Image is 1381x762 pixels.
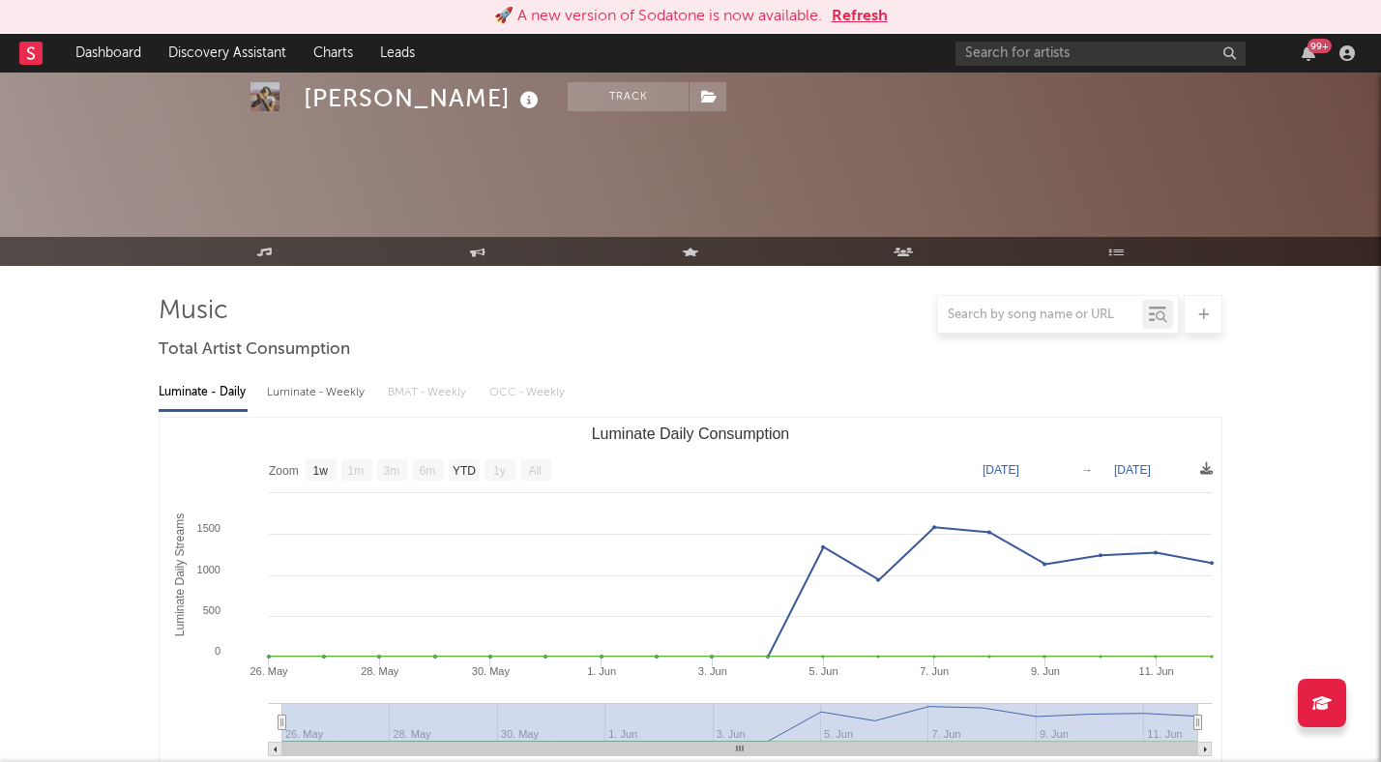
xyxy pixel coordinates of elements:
[1302,45,1315,61] button: 99+
[1081,463,1093,477] text: →
[304,82,544,114] div: [PERSON_NAME]
[203,604,220,616] text: 500
[1031,665,1060,677] text: 9. Jun
[493,464,506,478] text: 1y
[1139,665,1174,677] text: 11. Jun
[267,376,368,409] div: Luminate - Weekly
[197,564,220,575] text: 1000
[587,665,616,677] text: 1. Jun
[215,645,220,657] text: 0
[159,376,248,409] div: Luminate - Daily
[159,338,350,362] span: Total Artist Consumption
[155,34,300,73] a: Discovery Assistant
[300,34,367,73] a: Charts
[832,5,888,28] button: Refresh
[472,665,511,677] text: 30. May
[1308,39,1332,53] div: 99 +
[269,464,299,478] text: Zoom
[698,665,727,677] text: 3. Jun
[313,464,329,478] text: 1w
[955,42,1246,66] input: Search for artists
[592,425,790,442] text: Luminate Daily Consumption
[62,34,155,73] a: Dashboard
[494,5,822,28] div: 🚀 A new version of Sodatone is now available.
[920,665,949,677] text: 7. Jun
[938,308,1142,323] input: Search by song name or URL
[361,665,399,677] text: 28. May
[250,665,288,677] text: 26. May
[528,464,541,478] text: All
[420,464,436,478] text: 6m
[367,34,428,73] a: Leads
[384,464,400,478] text: 3m
[173,513,187,636] text: Luminate Daily Streams
[348,464,365,478] text: 1m
[453,464,476,478] text: YTD
[197,522,220,534] text: 1500
[1114,463,1151,477] text: [DATE]
[568,82,689,111] button: Track
[983,463,1019,477] text: [DATE]
[809,665,838,677] text: 5. Jun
